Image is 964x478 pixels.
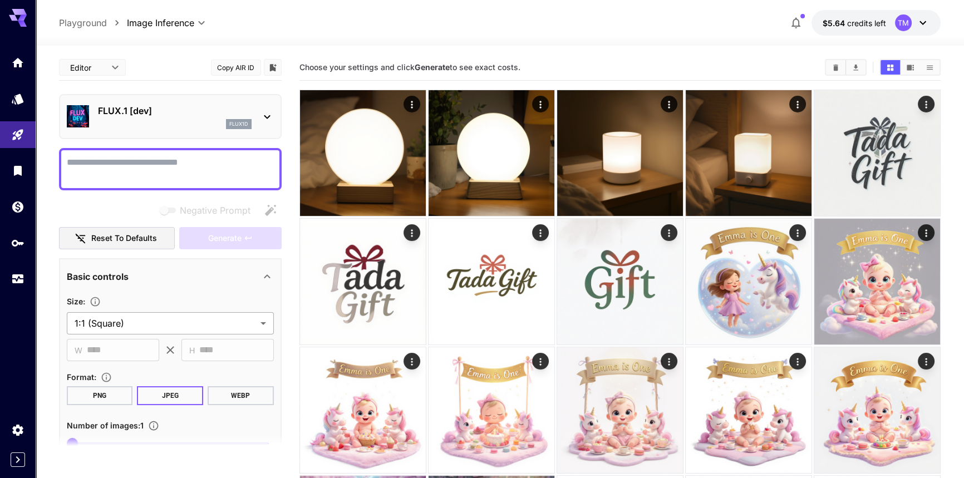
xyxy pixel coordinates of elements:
[404,224,420,241] div: Actions
[814,90,940,216] img: Z
[814,347,940,473] img: Z
[75,317,256,330] span: 1:1 (Square)
[557,219,683,344] img: Z
[180,204,250,217] span: Negative Prompt
[59,16,107,29] a: Playground
[789,353,806,369] div: Actions
[11,452,25,467] button: Expand sidebar
[67,421,144,430] span: Number of images : 1
[532,224,549,241] div: Actions
[208,386,274,405] button: WEBP
[557,347,683,473] img: 2Q==
[300,347,426,473] img: 9k=
[268,61,278,74] button: Add to library
[881,60,900,75] button: Show images in grid view
[11,272,24,286] div: Usage
[11,128,24,142] div: Playground
[85,296,105,307] button: Adjust the dimensions of the generated image by specifying its width and height in pixels, or sel...
[404,353,420,369] div: Actions
[11,200,24,214] div: Wallet
[823,18,847,28] span: $5.64
[823,17,886,29] div: $5.6431
[300,90,426,216] img: 9k=
[826,60,845,75] button: Clear Images
[532,96,549,112] div: Actions
[901,60,920,75] button: Show images in video view
[11,92,24,106] div: Models
[11,236,24,250] div: API Keys
[67,263,274,290] div: Basic controls
[686,219,811,344] img: 2Q==
[211,60,261,76] button: Copy AIR ID
[920,60,940,75] button: Show images in list view
[59,227,175,250] button: Reset to defaults
[11,164,24,178] div: Library
[415,62,450,72] b: Generate
[404,96,420,112] div: Actions
[879,59,941,76] div: Show images in grid viewShow images in video viewShow images in list view
[300,219,426,344] img: 9k=
[825,59,867,76] div: Clear ImagesDownload All
[67,270,129,283] p: Basic controls
[846,60,865,75] button: Download All
[75,344,82,357] span: W
[127,16,194,29] span: Image Inference
[59,16,127,29] nav: breadcrumb
[789,224,806,241] div: Actions
[67,372,96,382] span: Format :
[814,219,940,344] img: 2Q==
[686,90,811,216] img: 9k=
[67,100,274,134] div: FLUX.1 [dev]flux1d
[661,353,677,369] div: Actions
[67,297,85,306] span: Size :
[811,10,941,36] button: $5.6431TM
[661,224,677,241] div: Actions
[789,96,806,112] div: Actions
[98,104,252,117] p: FLUX.1 [dev]
[137,386,203,405] button: JPEG
[918,353,935,369] div: Actions
[557,90,683,216] img: Z
[229,120,248,128] p: flux1d
[429,347,554,473] img: Z
[158,203,259,217] span: Negative prompts are not compatible with the selected model.
[918,224,935,241] div: Actions
[918,96,935,112] div: Actions
[429,90,554,216] img: Z
[67,386,133,405] button: PNG
[70,62,105,73] span: Editor
[847,18,886,28] span: credits left
[11,56,24,70] div: Home
[96,372,116,383] button: Choose the file format for the output image.
[299,62,520,72] span: Choose your settings and click to see exact costs.
[189,344,195,357] span: H
[661,96,677,112] div: Actions
[686,347,811,473] img: Z
[429,219,554,344] img: 2Q==
[895,14,912,31] div: TM
[532,353,549,369] div: Actions
[11,423,24,437] div: Settings
[144,420,164,431] button: Specify how many images to generate in a single request. Each image generation will be charged se...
